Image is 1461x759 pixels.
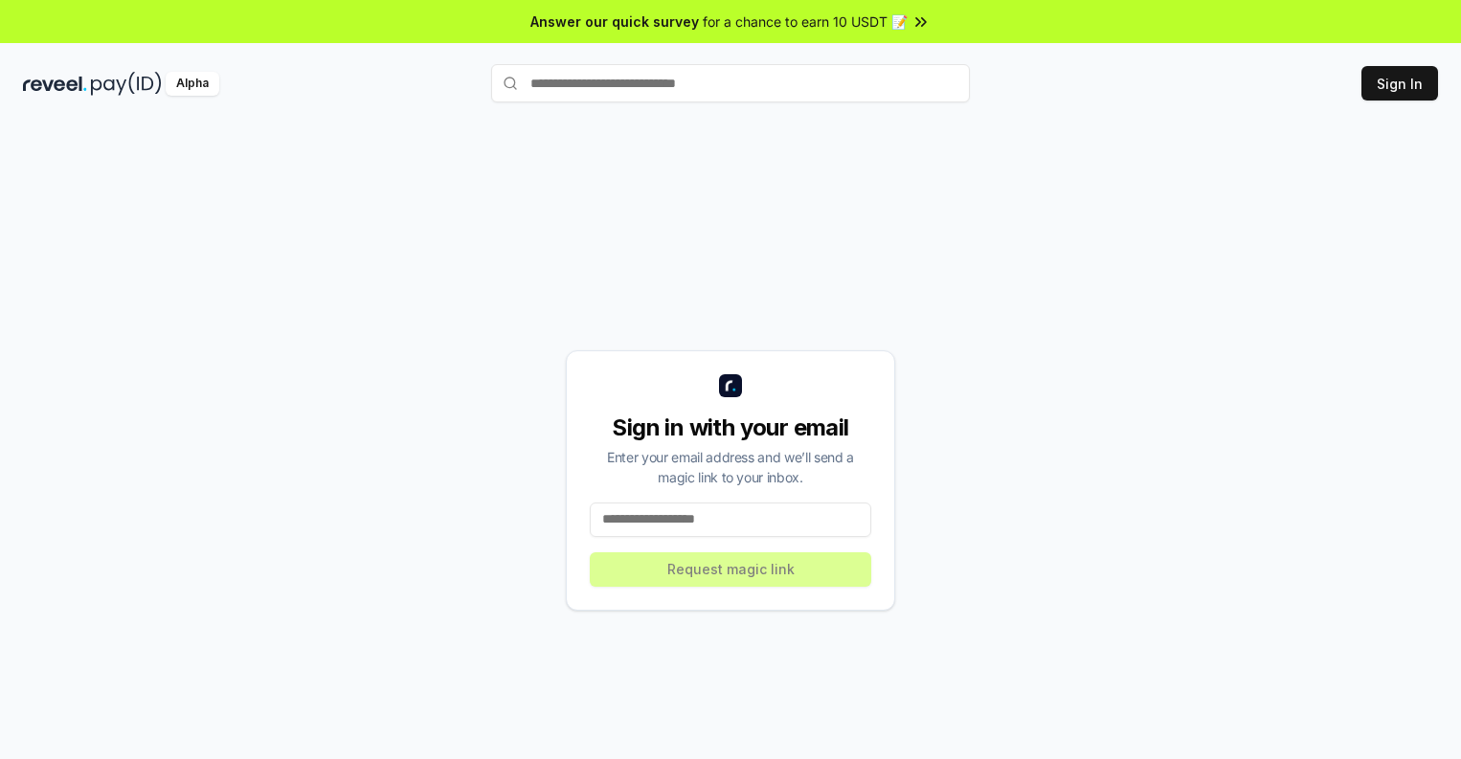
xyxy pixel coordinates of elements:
[91,72,162,96] img: pay_id
[590,413,871,443] div: Sign in with your email
[530,11,699,32] span: Answer our quick survey
[23,72,87,96] img: reveel_dark
[1361,66,1438,100] button: Sign In
[166,72,219,96] div: Alpha
[703,11,908,32] span: for a chance to earn 10 USDT 📝
[719,374,742,397] img: logo_small
[590,447,871,487] div: Enter your email address and we’ll send a magic link to your inbox.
